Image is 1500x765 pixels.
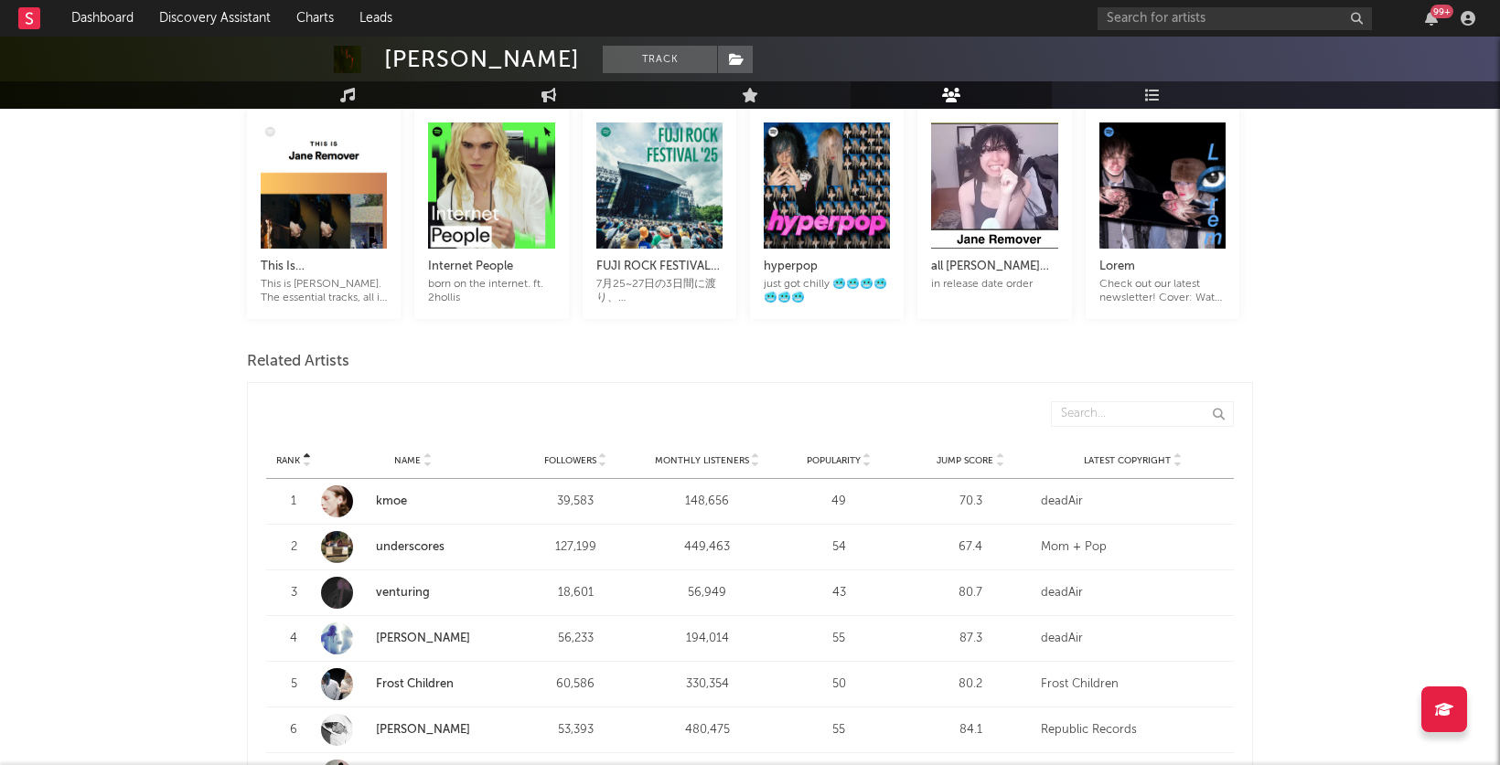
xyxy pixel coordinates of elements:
a: [PERSON_NAME] [321,714,505,746]
a: Frost Children [376,678,454,690]
a: underscores [321,531,505,563]
span: Related Artists [247,351,349,373]
a: Frost Children [321,668,505,700]
div: 2 [275,538,312,557]
div: 3 [275,584,312,602]
div: 99 + [1430,5,1453,18]
div: 6 [275,721,312,739]
a: venturing [321,577,505,609]
div: Lorem [1099,256,1226,278]
div: 1 [275,493,312,511]
a: underscores [376,541,445,553]
div: 49 [777,493,900,511]
div: born on the internet. ft. 2hollis [428,278,554,305]
a: [PERSON_NAME] [376,724,470,736]
div: deadAir [1041,493,1225,511]
div: 60,586 [514,675,637,694]
input: Search... [1051,401,1234,427]
a: kmoe [376,495,407,507]
div: 56,949 [646,584,768,602]
span: Popularity [807,455,861,466]
span: Jump Score [937,455,993,466]
div: Check out our latest newsletter! Cover: Water From Your Eyes [1099,278,1226,305]
div: FUJI ROCK FESTIVAL '25 [596,256,723,278]
div: 50 [777,675,900,694]
span: Rank [276,455,300,466]
div: 67.4 [909,538,1032,557]
div: hyperpop [764,256,890,278]
a: FUJI ROCK FESTIVAL '257月25~27日の3日間に渡り、[GEOGRAPHIC_DATA]で開催されるFUJI ROCK FESTIVAL '25の出演アーティストを特集！G... [596,238,723,305]
a: hyperpopjust got chilly 🥶🥶🥶🥶🥶🥶🥶 [764,238,890,305]
div: This Is [PERSON_NAME] [261,256,387,278]
div: 87.3 [909,630,1032,648]
div: all [PERSON_NAME] remover [931,256,1057,278]
div: 480,475 [646,721,768,739]
div: Republic Records [1041,721,1225,739]
div: in release date order [931,278,1057,292]
div: 5 [275,675,312,694]
div: 18,601 [514,584,637,602]
button: 99+ [1425,11,1438,26]
div: 194,014 [646,630,768,648]
div: deadAir [1041,584,1225,602]
div: 7月25~27日の3日間に渡り、[GEOGRAPHIC_DATA]で開催されるFUJI ROCK FESTIVAL '25の出演アーティストを特集！Get stoked for FUJI ROC... [596,278,723,305]
div: [PERSON_NAME] [384,46,580,73]
a: venturing [376,587,430,599]
a: [PERSON_NAME] [376,632,470,644]
div: 80.7 [909,584,1032,602]
div: This is [PERSON_NAME]. The essential tracks, all in one playlist. [261,278,387,305]
div: Frost Children [1041,675,1225,694]
div: 4 [275,630,312,648]
a: This Is [PERSON_NAME]This is [PERSON_NAME]. The essential tracks, all in one playlist. [261,238,387,305]
span: Monthly Listeners [655,455,749,466]
a: [PERSON_NAME] [321,622,505,654]
span: Followers [544,455,596,466]
div: 148,656 [646,493,768,511]
div: 70.3 [909,493,1032,511]
div: just got chilly 🥶🥶🥶🥶🥶🥶🥶 [764,278,890,305]
div: deadAir [1041,630,1225,648]
a: kmoe [321,485,505,517]
div: Mom + Pop [1041,538,1225,557]
div: 84.1 [909,721,1032,739]
div: 55 [777,630,900,648]
div: 39,583 [514,493,637,511]
button: Track [603,46,717,73]
div: 54 [777,538,900,557]
div: 53,393 [514,721,637,739]
div: 55 [777,721,900,739]
div: Internet People [428,256,554,278]
div: 80.2 [909,675,1032,694]
div: 449,463 [646,538,768,557]
span: Name [394,455,421,466]
div: 330,354 [646,675,768,694]
div: 56,233 [514,630,637,648]
div: 43 [777,584,900,602]
div: 127,199 [514,538,637,557]
span: Latest Copyright [1084,455,1171,466]
a: Internet Peopleborn on the internet. ft. 2hollis [428,238,554,305]
input: Search for artists [1098,7,1372,30]
a: LoremCheck out our latest newsletter! Cover: Water From Your Eyes [1099,238,1226,305]
a: all [PERSON_NAME] removerin release date order [931,238,1057,292]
